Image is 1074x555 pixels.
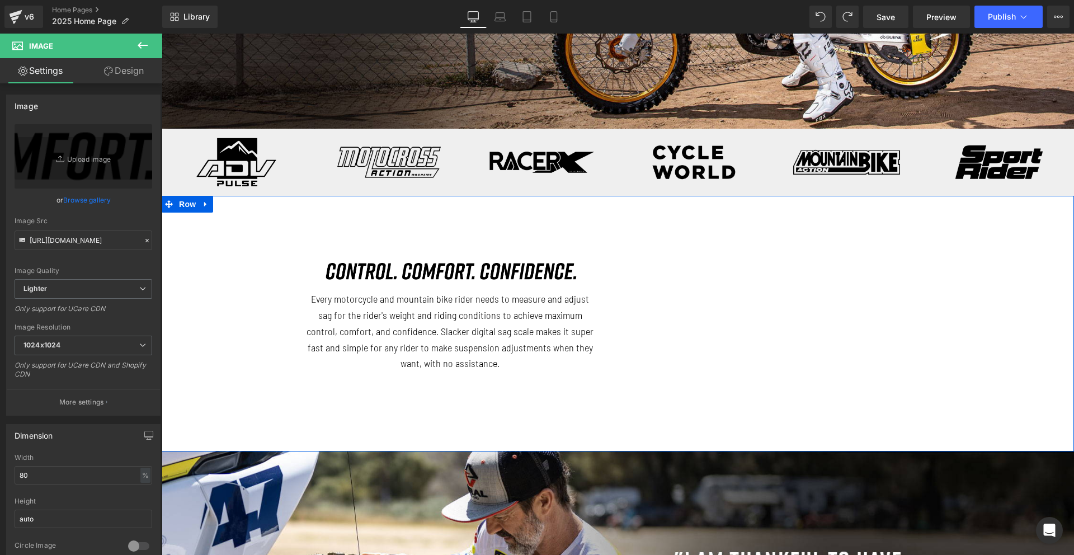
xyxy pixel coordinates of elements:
[15,267,152,275] div: Image Quality
[15,454,152,462] div: Width
[1036,517,1063,544] div: Open Intercom Messenger
[140,468,150,483] div: %
[15,510,152,528] input: auto
[59,397,104,407] p: More settings
[15,541,117,553] div: Circle Image
[15,497,152,505] div: Height
[15,194,152,206] div: or
[52,17,116,26] span: 2025 Home Page
[487,6,514,28] a: Laptop
[1047,6,1070,28] button: More
[4,6,43,28] a: v6
[15,95,38,111] div: Image
[162,6,218,28] a: New Library
[836,6,859,28] button: Redo
[514,6,540,28] a: Tablet
[7,389,160,415] button: More settings
[23,284,47,293] b: Lighter
[29,41,53,50] span: Image
[540,6,567,28] a: Mobile
[15,361,152,386] div: Only support for UCare CDN and Shopify CDN
[63,190,111,210] a: Browse gallery
[15,425,53,440] div: Dimension
[926,11,957,23] span: Preview
[809,6,832,28] button: Undo
[465,193,784,387] iframe: Slacker Digital Sag Scale Overview
[913,6,970,28] a: Preview
[877,11,895,23] span: Save
[183,12,210,22] span: Library
[974,6,1043,28] button: Publish
[15,466,152,485] input: auto
[23,341,60,349] b: 1024x1024
[988,12,1016,21] span: Publish
[143,257,434,338] p: Every motorcycle and mountain bike rider needs to measure and adjust sag for the rider's weight a...
[22,10,36,24] div: v6
[83,58,164,83] a: Design
[460,6,487,28] a: Desktop
[52,6,162,15] a: Home Pages
[15,231,152,250] input: Link
[15,304,152,321] div: Only support for UCare CDN
[15,323,152,331] div: Image Resolution
[15,217,152,225] div: Image Src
